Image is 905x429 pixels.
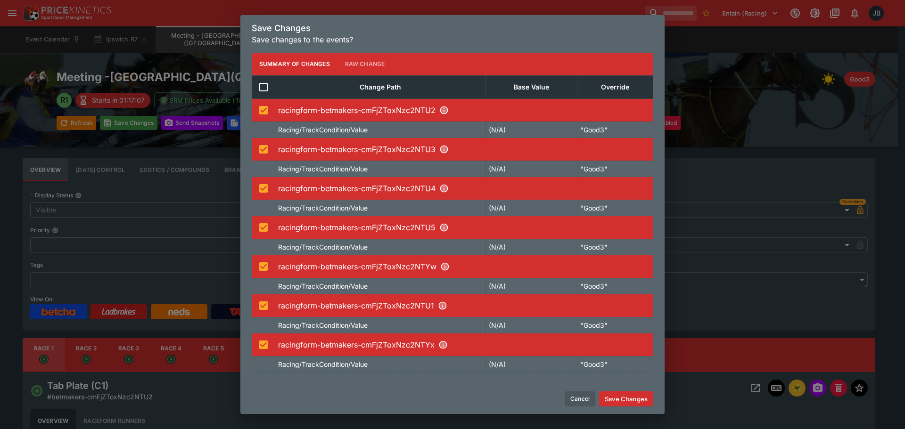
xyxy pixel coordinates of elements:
[438,340,448,349] svg: R7 - Ray White Ipswich (Bm68)
[278,105,650,116] p: racingform-betmakers-cmFjZToxNzc2NTU2
[577,75,653,98] th: Override
[577,200,653,216] td: "Good3"
[599,391,653,406] button: Save Changes
[439,145,449,154] svg: R2 - Great Northern Mdn Plate
[278,222,650,233] p: racingform-betmakers-cmFjZToxNzc2NTU5
[278,125,368,135] p: Racing/TrackCondition/Value
[577,317,653,333] td: "Good3"
[278,300,650,311] p: racingform-betmakers-cmFjZToxNzc2NTU1
[486,121,577,138] td: (N/A)
[486,161,577,177] td: (N/A)
[278,281,368,291] p: Racing/TrackCondition/Value
[278,320,368,330] p: Racing/TrackCondition/Value
[565,391,595,406] button: Cancel
[486,317,577,333] td: (N/A)
[278,144,650,155] p: racingform-betmakers-cmFjZToxNzc2NTU3
[439,105,449,115] svg: R1 - Tab Plate (C1)
[577,239,653,255] td: "Good3"
[577,121,653,138] td: "Good3"
[440,262,450,271] svg: R5 - Schweppes Plate (C2)
[439,223,449,232] svg: R4 - Barrier Reef Pools (Bm75)
[252,53,337,75] button: Summary of Changes
[278,183,650,194] p: racingform-betmakers-cmFjZToxNzc2NTU4
[278,203,368,213] p: Racing/TrackCondition/Value
[577,278,653,294] td: "Good3"
[577,356,653,372] td: "Good3"
[278,339,650,350] p: racingform-betmakers-cmFjZToxNzc2NTYx
[278,242,368,252] p: Racing/TrackCondition/Value
[486,356,577,372] td: (N/A)
[278,359,368,369] p: Racing/TrackCondition/Value
[275,75,486,98] th: Change Path
[486,239,577,255] td: (N/A)
[278,261,650,272] p: racingform-betmakers-cmFjZToxNzc2NTYw
[577,161,653,177] td: "Good3"
[439,184,449,193] svg: R3 - Red Bull Mdn Plate
[486,75,577,98] th: Base Value
[486,200,577,216] td: (N/A)
[278,164,368,174] p: Racing/TrackCondition/Value
[337,53,393,75] button: Raw Change
[252,34,653,45] p: Save changes to the events?
[486,278,577,294] td: (N/A)
[252,23,653,33] h5: Save Changes
[438,301,447,310] svg: R6 - Seven (Bm65)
